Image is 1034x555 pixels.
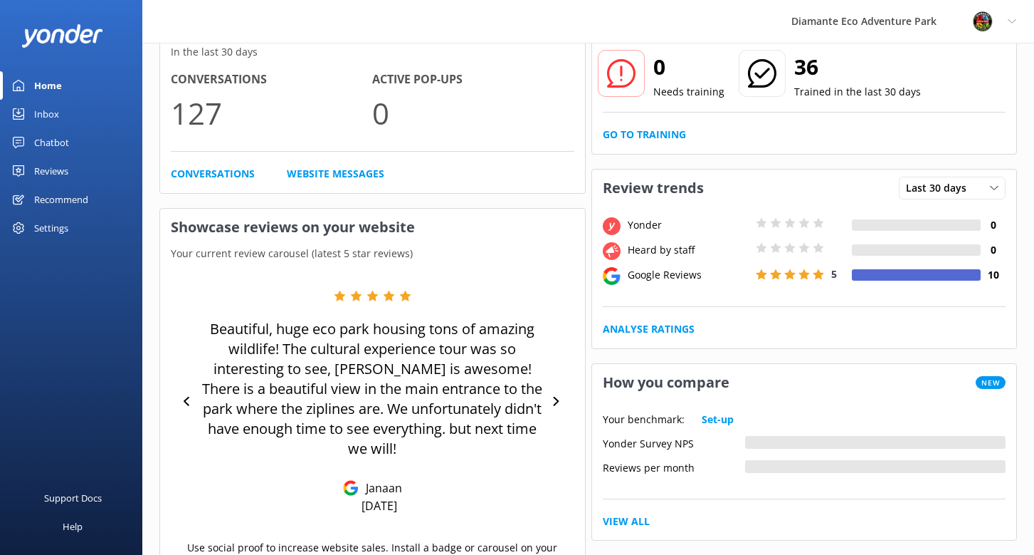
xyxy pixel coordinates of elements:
p: In the last 30 days [160,44,585,60]
img: yonder-white-logo.png [21,24,103,48]
a: View All [603,514,650,529]
h4: Conversations [171,71,372,89]
div: Recommend [34,185,88,214]
div: Inbox [34,100,59,128]
a: Set-up [702,412,734,427]
p: Beautiful, huge eco park housing tons of amazing wildlife! The cultural experience tour was so in... [199,319,546,459]
a: Go to Training [603,127,686,142]
div: Settings [34,214,68,242]
h2: 0 [653,50,724,84]
p: [DATE] [362,498,397,514]
div: Heard by staff [624,242,752,258]
h3: Showcase reviews on your website [160,209,585,246]
h4: 0 [981,217,1006,233]
a: Conversations [171,166,255,182]
a: Analyse Ratings [603,321,695,337]
p: Your current review carousel (latest 5 star reviews) [160,246,585,261]
p: 0 [372,89,574,137]
img: Google Reviews [343,480,359,496]
div: Reviews [34,157,68,185]
p: Trained in the last 30 days [794,84,921,100]
h3: How you compare [592,364,740,401]
h4: 10 [981,267,1006,283]
span: 5 [831,267,837,281]
div: Home [34,71,62,100]
img: 831-1756915225.png [972,11,993,32]
div: Yonder [624,217,752,233]
span: Last 30 days [906,180,975,196]
div: Google Reviews [624,267,752,283]
h2: 36 [794,50,921,84]
div: Yonder Survey NPS [603,436,745,449]
h3: Review trends [592,170,714,207]
p: 127 [171,89,372,137]
div: Reviews per month [603,460,745,473]
h4: Active Pop-ups [372,71,574,89]
div: Support Docs [44,484,102,512]
h4: 0 [981,242,1006,258]
p: Your benchmark: [603,412,685,427]
div: Help [63,512,83,541]
div: Chatbot [34,128,69,157]
p: Needs training [653,84,724,100]
span: New [976,376,1006,389]
a: Website Messages [287,166,384,182]
p: Janaan [359,480,402,496]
